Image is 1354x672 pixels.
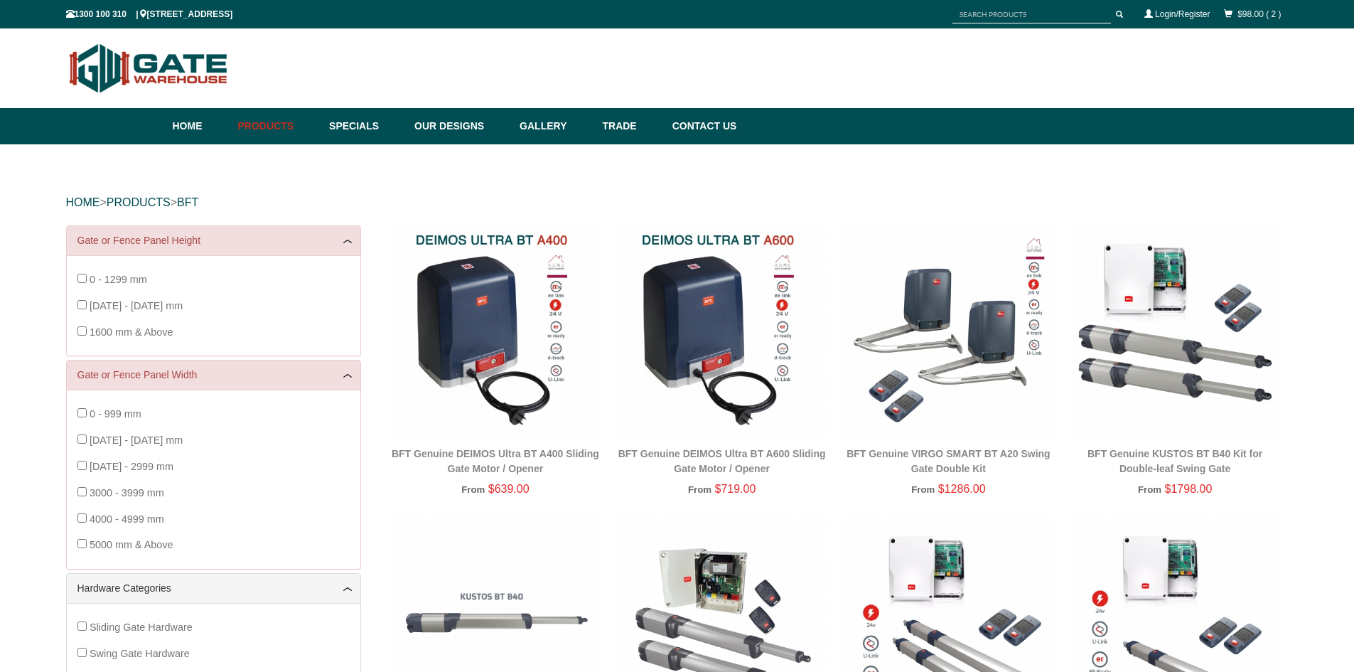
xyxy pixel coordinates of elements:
[461,484,485,495] span: From
[389,225,602,438] img: BFT Genuine DEIMOS Ultra BT A400 Sliding Gate Motor / Opener - Gate Warehouse
[173,108,231,144] a: Home
[715,483,756,495] span: $719.00
[1087,448,1262,474] a: BFT Genuine KUSTOS BT B40 Kit for Double-leaf Swing Gate
[90,461,173,472] span: [DATE] - 2999 mm
[90,300,183,311] span: [DATE] - [DATE] mm
[66,196,100,208] a: HOME
[77,581,350,596] a: Hardware Categories
[77,233,350,248] a: Gate or Fence Panel Height
[847,448,1051,474] a: BFT Genuine VIRGO SMART BT A20 Swing Gate Double Kit
[618,448,826,474] a: BFT Genuine DEIMOS Ultra BT A600 Sliding Gate Motor / Opener
[90,434,183,446] span: [DATE] - [DATE] mm
[665,108,737,144] a: Contact Us
[90,622,193,633] span: Sliding Gate Hardware
[66,36,232,101] img: Gate Warehouse
[688,484,711,495] span: From
[90,487,164,498] span: 3000 - 3999 mm
[90,408,141,420] span: 0 - 999 mm
[842,225,1055,438] img: BFT Genuine VIRGO SMART BT A20 Swing Gate Double Kit - Gate Warehouse
[66,9,233,19] span: 1300 100 310 | [STREET_ADDRESS]
[90,539,173,550] span: 5000 mm & Above
[488,483,530,495] span: $639.00
[616,225,828,438] img: BFT Genuine DEIMOS Ultra BT A600 Sliding Gate Motor / Opener - Gate Warehouse
[1155,9,1210,19] a: Login/Register
[90,274,147,285] span: 0 - 1299 mm
[911,484,935,495] span: From
[177,196,198,208] a: BFT
[595,108,665,144] a: Trade
[77,368,350,383] a: Gate or Fence Panel Width
[938,483,986,495] span: $1286.00
[1237,9,1281,19] a: $98.00 ( 2 )
[1069,225,1282,438] img: BFT Genuine KUSTOS BT B40 Kit for Double-leaf Swing Gate - Gate Warehouse
[231,108,323,144] a: Products
[1165,483,1213,495] span: $1798.00
[90,326,173,338] span: 1600 mm & Above
[512,108,595,144] a: Gallery
[1138,484,1161,495] span: From
[107,196,171,208] a: PRODUCTS
[66,180,1289,225] div: > >
[407,108,512,144] a: Our Designs
[322,108,407,144] a: Specials
[392,448,599,474] a: BFT Genuine DEIMOS Ultra BT A400 Sliding Gate Motor / Opener
[952,6,1111,23] input: SEARCH PRODUCTS
[90,513,164,525] span: 4000 - 4999 mm
[90,648,190,659] span: Swing Gate Hardware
